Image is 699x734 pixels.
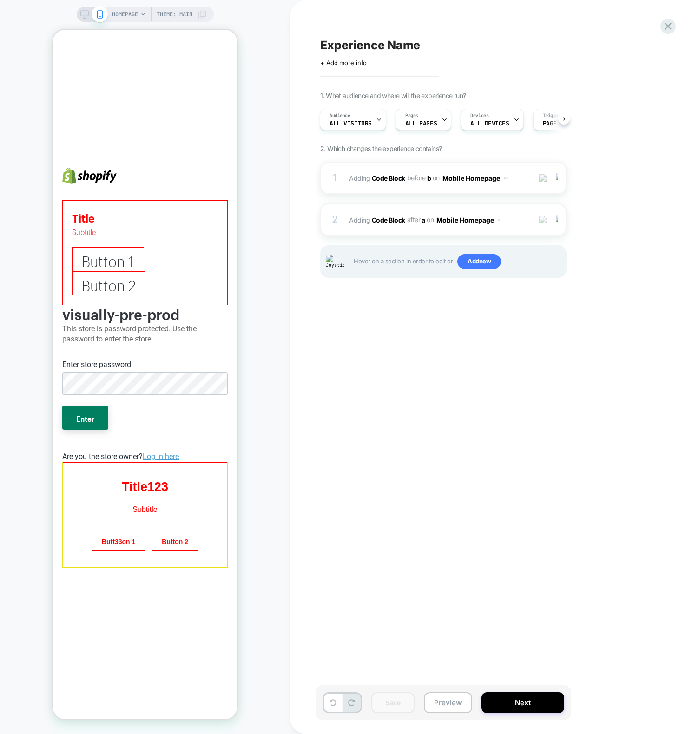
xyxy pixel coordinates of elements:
[19,194,165,208] div: Subtitle
[99,503,145,521] button: Button 2
[405,120,437,127] span: ALL PAGES
[9,376,55,400] button: Enter
[442,171,508,185] button: Mobile Homepage
[330,112,350,119] span: Audience
[157,7,192,22] span: Theme: MAIN
[112,7,138,22] span: HOMEPAGE
[427,214,434,225] span: on
[470,120,509,127] span: ALL DEVICES
[320,92,466,99] span: 1. What audience and where will the experience run?
[354,254,561,269] span: Hover on a section in order to edit or
[543,120,574,127] span: Page Load
[407,174,426,182] span: BEFORE
[433,172,440,183] span: on
[326,255,344,269] img: Joystick
[436,213,501,227] button: Mobile Homepage
[19,180,165,194] div: Title
[9,329,78,341] label: Enter store password
[69,447,115,468] p: Title123
[405,112,418,119] span: Pages
[320,144,442,152] span: 2. Which changes the experience contains?
[349,174,405,182] span: Adding
[470,112,488,119] span: Devices
[330,169,340,187] div: 1
[372,216,405,223] b: Code Block
[556,215,558,225] img: close
[320,59,367,66] span: + Add more info
[504,177,508,179] img: down arrow
[349,216,405,223] span: Adding
[457,254,501,269] span: Add new
[19,217,91,242] div: Button 1
[424,692,472,713] button: Preview
[9,422,175,538] span: Are you the store owner?
[481,692,564,713] button: Next
[9,294,175,315] p: This store is password protected. Use the password to enter the store.
[19,242,92,266] div: Button 2
[556,173,558,183] img: close
[422,216,425,223] span: a
[39,503,92,521] button: Butt33on 1
[79,475,104,484] p: Subtitle
[330,120,372,127] span: All Visitors
[372,174,405,182] b: Code Block
[543,112,561,119] span: Trigger
[330,210,340,229] div: 2
[539,174,547,182] img: crossed eye
[407,216,421,223] span: AFTER
[498,219,501,221] img: down arrow
[90,422,126,431] a: Log in here
[539,216,547,224] img: crossed eye
[371,692,415,713] button: Save
[427,174,431,182] span: b
[320,38,420,52] span: Experience Name
[9,271,126,294] b: visually-pre-prod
